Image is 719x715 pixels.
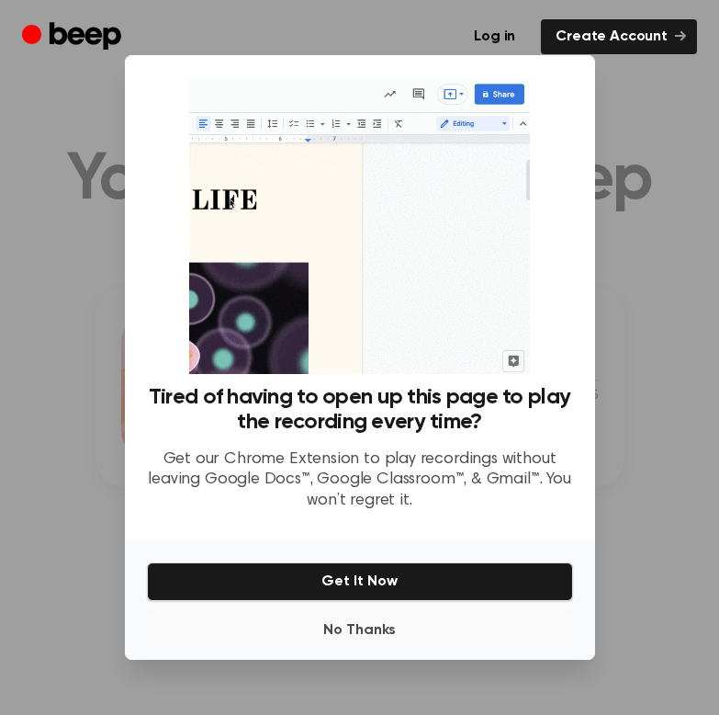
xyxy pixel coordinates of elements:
[459,19,530,54] a: Log in
[22,19,126,55] a: Beep
[147,385,573,435] h3: Tired of having to open up this page to play the recording every time?
[147,562,573,601] button: Get It Now
[189,77,530,374] img: Beep extension in action
[541,19,697,54] a: Create Account
[147,449,573,512] p: Get our Chrome Extension to play recordings without leaving Google Docs™, Google Classroom™, & Gm...
[147,612,573,649] button: No Thanks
